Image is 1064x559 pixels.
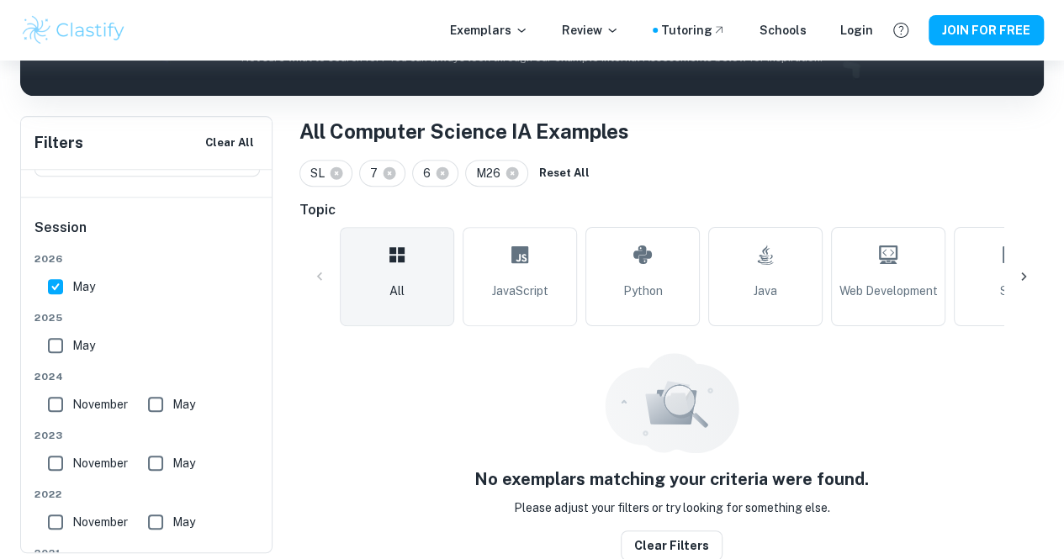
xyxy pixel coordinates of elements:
[310,164,332,182] span: SL
[172,513,195,531] span: May
[34,487,260,502] span: 2022
[72,277,95,296] span: May
[476,164,508,182] span: M26
[72,454,128,472] span: November
[754,282,777,300] span: Java
[72,336,95,355] span: May
[299,160,352,187] div: SL
[1000,282,1023,300] span: SQL
[389,282,405,300] span: All
[34,131,83,155] h6: Filters
[492,282,548,300] span: JavaScript
[201,130,258,156] button: Clear All
[34,310,260,325] span: 2025
[840,21,873,40] a: Login
[299,200,1044,220] h6: Topic
[839,282,938,300] span: Web Development
[172,454,195,472] span: May
[34,251,260,266] span: 2026
[34,428,260,443] span: 2023
[172,395,195,414] span: May
[34,218,260,251] h6: Session
[72,395,128,414] span: November
[423,164,438,182] span: 6
[20,13,127,47] img: Clastify logo
[359,160,405,187] div: 7
[34,369,260,384] span: 2024
[514,498,830,517] p: Please adjust your filters or try looking for something else.
[535,161,594,186] button: Reset All
[474,467,869,492] h5: No exemplars matching your criteria were found.
[623,282,663,300] span: Python
[562,21,619,40] p: Review
[465,160,528,187] div: M26
[929,15,1044,45] button: JOIN FOR FREE
[661,21,726,40] a: Tutoring
[370,164,385,182] span: 7
[72,513,128,531] span: November
[299,116,1044,146] h1: All Computer Science IA Examples
[605,353,739,453] img: empty_state_resources.svg
[450,21,528,40] p: Exemplars
[412,160,458,187] div: 6
[760,21,807,40] a: Schools
[887,16,915,45] button: Help and Feedback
